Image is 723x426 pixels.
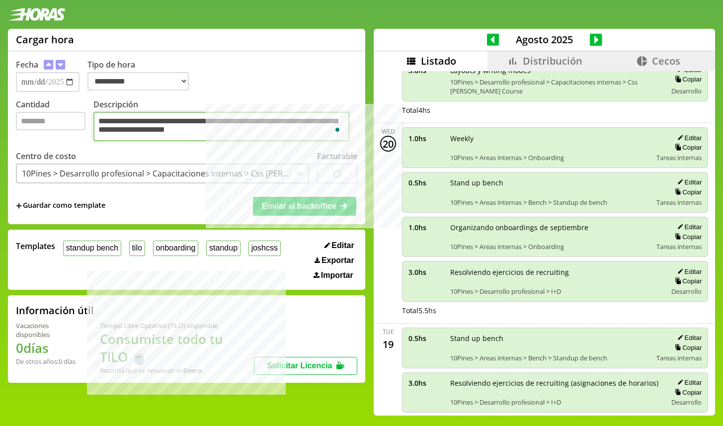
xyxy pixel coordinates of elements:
[450,287,660,296] span: 10Pines > Desarrollo profesional > I+D
[671,398,702,407] span: Desarrollo
[671,86,702,95] span: Desarrollo
[206,241,241,256] button: standup
[321,256,354,265] span: Exportar
[450,242,649,251] span: 10Pines > Areas internas > Onboarding
[16,200,105,211] span: +Guardar como template
[672,75,702,84] button: Copiar
[380,336,396,352] div: 19
[656,198,702,207] span: Tareas internas
[16,200,22,211] span: +
[16,321,76,339] div: Vacaciones disponibles
[382,127,395,136] div: Wed
[16,151,76,162] label: Centro de costo
[450,198,649,207] span: 10Pines > Areas internas > Bench > Standup de bench
[93,112,349,141] textarea: To enrich screen reader interactions, please activate Accessibility in Grammarly extension settings
[8,8,66,21] img: logotipo
[408,223,443,232] span: 1.0 hs
[321,271,353,280] span: Importar
[450,134,649,143] span: Weekly
[674,378,702,387] button: Editar
[93,99,357,144] label: Descripción
[87,59,197,92] label: Tipo de hora
[674,267,702,276] button: Editar
[402,105,708,115] div: Total 4 hs
[374,71,715,414] div: scrollable content
[331,241,354,250] span: Editar
[450,223,649,232] span: Organizando onboardings de septiembre
[408,134,443,143] span: 1.0 hs
[16,33,74,46] h1: Cargar hora
[87,72,189,90] select: Tipo de hora
[674,134,702,142] button: Editar
[408,178,443,187] span: 0.5 hs
[674,178,702,186] button: Editar
[321,241,357,251] button: Editar
[450,353,649,362] span: 10Pines > Areas internas > Bench > Standup de bench
[129,241,145,256] button: tilo
[262,202,336,210] span: Enviar al backoffice
[408,378,443,388] span: 3.0 hs
[63,241,121,256] button: standup bench
[267,361,332,370] span: Solicitar Licencia
[408,267,443,277] span: 3.0 hs
[16,112,85,130] input: Cantidad
[450,398,660,407] span: 10Pines > Desarrollo profesional > I+D
[674,334,702,342] button: Editar
[450,334,649,343] span: Stand up bench
[380,136,396,152] div: 20
[383,328,394,336] div: Tue
[16,99,93,144] label: Cantidad
[100,321,254,330] div: Tiempo Libre Optativo (TiLO) disponible
[672,188,702,196] button: Copiar
[100,366,254,375] div: Recordá que se renuevan en
[672,143,702,152] button: Copiar
[317,151,357,162] label: Facturable
[16,59,38,70] label: Fecha
[16,241,55,252] span: Templates
[16,339,76,357] h1: 0 días
[450,153,649,162] span: 10Pines > Areas internas > Onboarding
[450,178,649,187] span: Stand up bench
[672,388,702,397] button: Copiar
[450,267,660,277] span: Resolviendo ejercicios de recruiting
[450,78,660,95] span: 10Pines > Desarrollo profesional > Capacitaciones internas > Css [PERSON_NAME] Course
[153,241,199,256] button: onboarding
[450,378,660,388] span: Resolviendo ejercicios de recruiting (asignaciones de horarios)
[312,256,357,265] button: Exportar
[672,343,702,352] button: Copiar
[100,330,254,366] h1: Consumiste todo tu TiLO 🍵
[674,223,702,231] button: Editar
[672,277,702,285] button: Copiar
[248,241,281,256] button: joshcss
[408,334,443,343] span: 0.5 hs
[22,168,291,179] div: 10Pines > Desarrollo profesional > Capacitaciones internas > Css [PERSON_NAME] Course
[253,197,356,216] button: Enviar al backoffice
[16,357,76,366] div: De otros años: 0 días
[672,233,702,241] button: Copiar
[523,54,582,68] span: Distribución
[499,33,590,46] span: Agosto 2025
[421,54,456,68] span: Listado
[184,366,202,375] b: Enero
[656,353,702,362] span: Tareas internas
[671,287,702,296] span: Desarrollo
[402,306,708,315] div: Total 5.5 hs
[656,153,702,162] span: Tareas internas
[16,304,94,317] h2: Información útil
[656,242,702,251] span: Tareas internas
[254,357,357,375] button: Solicitar Licencia
[652,54,680,68] span: Cecos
